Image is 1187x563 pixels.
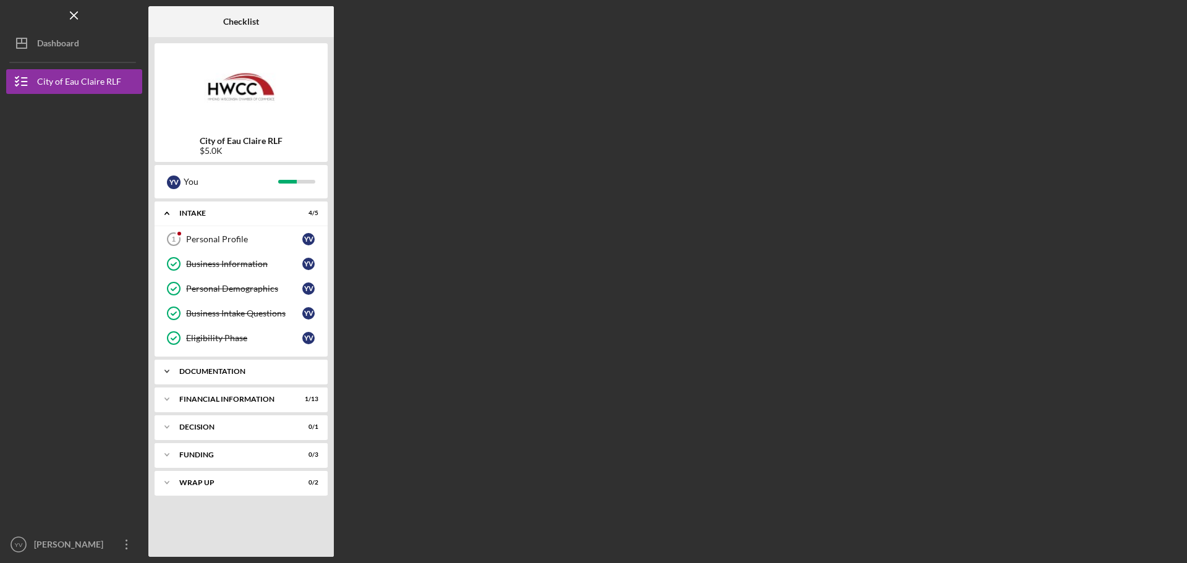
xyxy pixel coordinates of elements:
a: Business InformationYV [161,252,321,276]
div: 0 / 1 [296,423,318,431]
div: Funding [179,451,287,459]
button: YV[PERSON_NAME] [6,532,142,557]
img: Product logo [155,49,328,124]
div: Business Intake Questions [186,308,302,318]
div: Y V [167,176,181,189]
a: Personal DemographicsYV [161,276,321,301]
div: Y V [302,307,315,320]
a: Business Intake QuestionsYV [161,301,321,326]
button: Dashboard [6,31,142,56]
div: Personal Profile [186,234,302,244]
div: 0 / 3 [296,451,318,459]
div: Documentation [179,368,312,375]
a: Eligibility PhaseYV [161,326,321,350]
div: You [184,171,278,192]
b: City of Eau Claire RLF [200,136,283,146]
div: City of Eau Claire RLF [37,69,121,97]
div: Business Information [186,259,302,269]
div: Y V [302,282,315,295]
div: Wrap Up [179,479,287,486]
div: $5.0K [200,146,283,156]
b: Checklist [223,17,259,27]
text: YV [15,541,23,548]
div: Y V [302,233,315,245]
div: [PERSON_NAME] [31,532,111,560]
div: Eligibility Phase [186,333,302,343]
div: 0 / 2 [296,479,318,486]
div: 4 / 5 [296,210,318,217]
tspan: 1 [172,235,176,243]
div: Y V [302,258,315,270]
div: Intake [179,210,287,217]
div: Financial Information [179,396,287,403]
div: Personal Demographics [186,284,302,294]
div: Y V [302,332,315,344]
button: City of Eau Claire RLF [6,69,142,94]
a: 1Personal ProfileYV [161,227,321,252]
div: Decision [179,423,287,431]
div: 1 / 13 [296,396,318,403]
div: Dashboard [37,31,79,59]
